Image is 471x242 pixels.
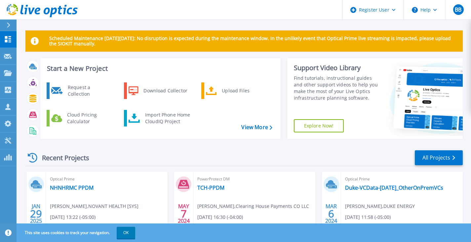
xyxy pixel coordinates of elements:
div: Import Phone Home CloudIQ Project [142,112,193,125]
a: Duke-VCData-[DATE]_OtherOnPremVCs [345,184,443,191]
a: View More [241,124,272,130]
a: TCH-PPDM [197,184,224,191]
div: Request a Collection [64,84,113,97]
span: 29 [30,211,42,217]
button: OK [117,227,135,239]
span: [PERSON_NAME] , DUKE ENERGY [345,203,415,210]
span: 6 [328,211,334,217]
span: [PERSON_NAME] , NOVANT HEALTH [SYS] [50,203,138,210]
div: MAY 2024 [177,202,190,226]
a: Request a Collection [47,82,114,99]
p: Scheduled Maintenance [DATE][DATE]: No disruption is expected during the maintenance window. In t... [49,36,457,46]
a: Upload Files [201,82,269,99]
a: Download Collector [124,82,192,99]
div: MAR 2024 [325,202,337,226]
span: [DATE] 11:58 (-05:00) [345,214,391,221]
div: Recent Projects [25,150,98,166]
div: Cloud Pricing Calculator [64,112,113,125]
div: JAN 2025 [30,202,42,226]
div: Upload Files [218,84,267,97]
span: [PERSON_NAME] , Clearing House Payments CO LLC [197,203,309,210]
h3: Start a New Project [47,65,272,72]
span: 7 [181,211,187,217]
a: Explore Now! [294,119,344,132]
div: Find tutorials, instructional guides and other support videos to help you make the most of your L... [294,75,381,101]
span: PowerProtect DM [197,175,311,183]
span: Optical Prime [345,175,459,183]
a: Cloud Pricing Calculator [47,110,114,126]
span: Optical Prime [50,175,164,183]
span: [DATE] 13:22 (-05:00) [50,214,96,221]
a: All Projects [415,150,463,165]
a: NHNHRMC PPDM [50,184,94,191]
span: [DATE] 16:30 (-04:00) [197,214,243,221]
div: Download Collector [140,84,190,97]
span: This site uses cookies to track your navigation. [18,227,135,239]
span: BB [455,7,461,12]
div: Support Video Library [294,64,381,72]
